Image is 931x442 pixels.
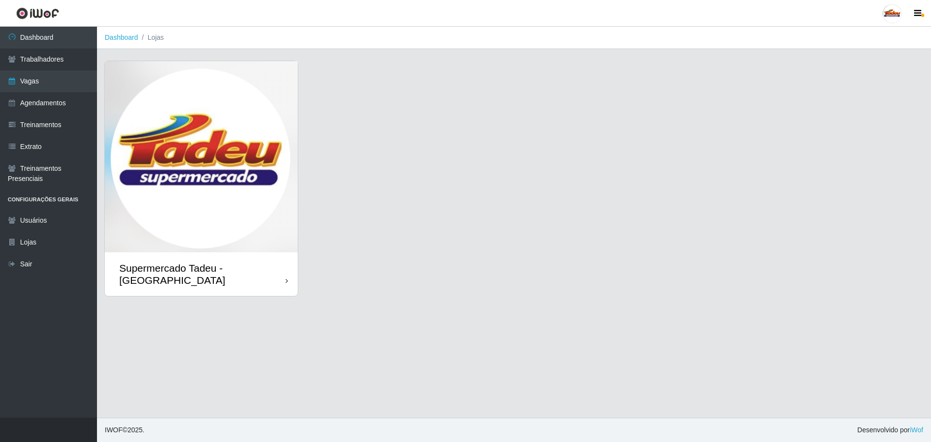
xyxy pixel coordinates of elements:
[97,27,931,49] nav: breadcrumb
[105,33,138,41] a: Dashboard
[910,426,923,434] a: iWof
[138,33,164,43] li: Lojas
[105,61,298,252] img: cardImg
[16,7,59,19] img: CoreUI Logo
[857,425,923,435] span: Desenvolvido por
[105,425,144,435] span: © 2025 .
[105,61,298,296] a: Supermercado Tadeu - [GEOGRAPHIC_DATA]
[119,262,286,286] div: Supermercado Tadeu - [GEOGRAPHIC_DATA]
[105,426,123,434] span: IWOF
